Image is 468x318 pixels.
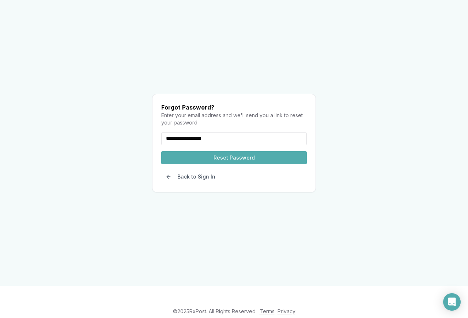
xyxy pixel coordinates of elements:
[161,103,307,112] h1: Forgot Password?
[260,308,275,314] a: Terms
[161,174,220,181] a: Back to Sign In
[278,308,295,314] a: Privacy
[161,170,220,183] button: Back to Sign In
[161,151,307,164] button: Reset Password
[161,112,307,126] p: Enter your email address and we'll send you a link to reset your password.
[443,293,461,311] div: Open Intercom Messenger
